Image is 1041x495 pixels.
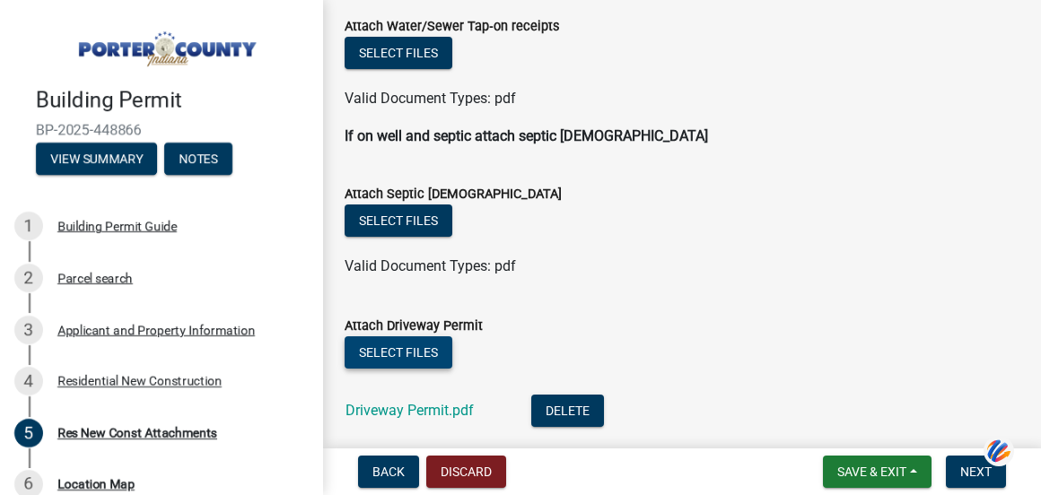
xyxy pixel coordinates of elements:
wm-modal-confirm: Notes [164,152,232,167]
div: Applicant and Property Information [57,324,255,336]
div: Residential New Construction [57,375,222,387]
div: Building Permit Guide [57,220,177,232]
button: Next [946,456,1006,488]
strong: If on well and septic attach septic [DEMOGRAPHIC_DATA] [345,127,708,144]
button: View Summary [36,143,157,175]
button: Discard [426,456,506,488]
button: Notes [164,143,232,175]
span: Valid Document Types: pdf [345,257,516,274]
button: Select files [345,204,452,237]
button: Back [358,456,419,488]
wm-modal-confirm: Summary [36,152,157,167]
div: 2 [14,264,43,292]
label: Attach Septic [DEMOGRAPHIC_DATA] [345,188,562,201]
button: Delete [531,395,604,427]
button: Save & Exit [823,456,932,488]
div: 1 [14,212,43,240]
div: 3 [14,316,43,344]
button: Select files [345,37,452,69]
img: svg+xml;base64,PHN2ZyB3aWR0aD0iNDQiIGhlaWdodD0iNDQiIHZpZXdCb3g9IjAgMCA0NCA0NCIgZmlsbD0ibm9uZSIgeG... [984,435,1014,468]
button: Select files [345,336,452,369]
span: Save & Exit [837,465,906,479]
wm-modal-confirm: Delete Document [531,404,604,421]
div: 4 [14,367,43,395]
span: Next [960,465,992,479]
div: Location Map [57,478,135,491]
label: Attach Driveway Permit [345,320,483,333]
h4: Building Permit [36,88,309,114]
span: BP-2025-448866 [36,121,287,138]
div: Parcel search [57,272,133,284]
div: 5 [14,419,43,447]
span: Valid Document Types: pdf [345,90,516,107]
img: Porter County, Indiana [36,19,294,69]
div: Res New Const Attachments [57,427,217,439]
label: Attach Water/Sewer Tap‐on receipts [345,21,559,33]
a: Driveway Permit.pdf [346,402,474,419]
span: Back [372,465,405,479]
